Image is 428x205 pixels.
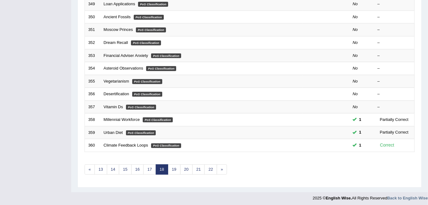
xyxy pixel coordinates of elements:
a: Climate Feedback Loops [104,143,148,147]
em: PoS Classification [132,92,162,97]
a: 14 [107,164,119,175]
a: Loan Applications [104,2,135,6]
div: – [378,104,411,110]
td: 350 [85,11,100,23]
em: PoS Classification [126,105,156,110]
div: – [378,40,411,46]
a: Financial Adviser Anxiety [104,53,148,58]
em: No [353,92,358,96]
em: No [353,79,358,83]
a: 17 [143,164,156,175]
em: No [353,27,358,32]
strong: English Wise. [326,196,352,201]
em: No [353,15,358,19]
td: 360 [85,139,100,152]
em: PoS Classification [132,79,162,84]
td: 355 [85,75,100,88]
div: – [378,79,411,84]
td: 354 [85,62,100,75]
div: – [378,66,411,71]
a: 18 [156,164,168,175]
span: You can still take this question [357,117,364,123]
em: PoS Classification [134,15,164,20]
a: Dream Recall [104,40,128,45]
div: 2025 © All Rights Reserved [313,192,428,201]
em: No [353,66,358,70]
em: No [353,2,358,6]
div: Partially Correct [378,129,411,136]
div: – [378,14,411,20]
a: 21 [192,164,205,175]
a: Vegetarianism [104,79,129,83]
a: Millennial Workforce [104,117,140,122]
a: Vitamin Ds [104,105,123,109]
a: Back to English Wise [387,196,428,201]
em: PoS Classification [151,143,181,148]
div: – [378,53,411,59]
a: 16 [131,164,144,175]
em: PoS Classification [143,117,173,122]
a: 19 [168,164,180,175]
em: PoS Classification [138,2,168,7]
a: Moscow Princes [104,27,133,32]
em: PoS Classification [136,28,166,32]
em: No [353,105,358,109]
td: 353 [85,49,100,62]
em: PoS Classification [131,41,161,45]
td: 351 [85,23,100,36]
a: 20 [180,164,193,175]
td: 359 [85,126,100,139]
a: Urban Diet [104,130,123,135]
div: Correct [378,142,397,149]
a: » [217,164,227,175]
em: No [353,40,358,45]
td: 357 [85,100,100,113]
div: – [378,91,411,97]
em: No [353,53,358,58]
td: 358 [85,113,100,126]
a: Desertification [104,92,129,96]
a: 13 [94,164,107,175]
em: PoS Classification [126,130,156,135]
span: You can still take this question [357,142,364,149]
em: PoS Classification [146,66,176,71]
a: Asteroid Observations [104,66,143,70]
a: Ancient Fossils [104,15,131,19]
a: « [85,164,95,175]
td: 356 [85,88,100,101]
span: You can still take this question [357,129,364,136]
em: PoS Classification [151,53,181,58]
a: 22 [204,164,217,175]
div: – [378,1,411,7]
a: 15 [119,164,131,175]
div: Partially Correct [378,117,411,123]
div: – [378,27,411,33]
td: 352 [85,36,100,49]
